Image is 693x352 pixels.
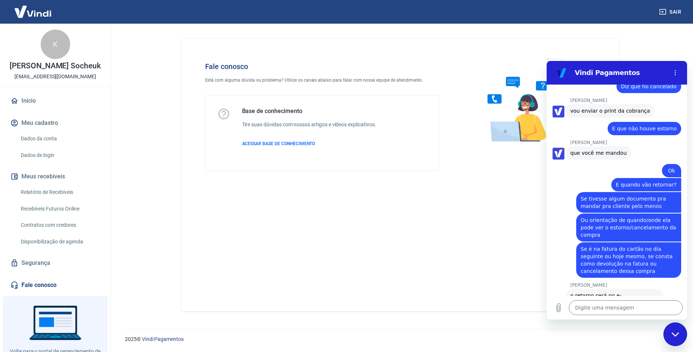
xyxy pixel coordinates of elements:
[205,77,439,83] p: Está com alguma dúvida ou problema? Utilize os canais abaixo para falar com nossa equipe de atend...
[18,131,102,146] a: Dados da conta
[473,50,585,149] img: Fale conosco
[18,185,102,200] a: Relatório de Recebíveis
[9,115,102,131] button: Meu cadastro
[9,93,102,109] a: Início
[242,140,376,147] a: ACESSAR BASE DE CONHECIMENTO
[9,0,57,23] img: Vindi
[24,231,112,260] div: o retorno será no e-mail através do chamado [PHONE_NUMBER]
[18,218,102,233] a: Contratos com credores
[658,5,684,19] button: Sair
[18,201,102,216] a: Recebíveis Futuros Online
[18,148,102,163] a: Dados de login
[18,234,102,249] a: Disponibilização de agenda
[242,107,376,115] h5: Base de conhecimento
[10,62,101,70] p: [PERSON_NAME] Socheuk
[242,141,315,146] span: ACESSAR BASE DE CONHECIMENTO
[663,322,687,346] iframe: Botão para abrir a janela de mensagens, conversa em andamento
[242,121,376,129] h6: Tire suas dúvidas com nossos artigos e vídeos explicativos.
[9,168,102,185] button: Meus recebíveis
[205,62,439,71] h4: Fale conosco
[4,239,19,254] button: Carregar arquivo
[14,73,96,81] p: [EMAIL_ADDRESS][DOMAIN_NAME]
[125,335,675,343] p: 2025 ©
[9,277,102,293] a: Fale conosco
[142,336,184,342] a: Vindi Pagamentos
[9,255,102,271] a: Segurança
[547,61,687,319] iframe: Janela de mensagens
[41,30,70,59] div: K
